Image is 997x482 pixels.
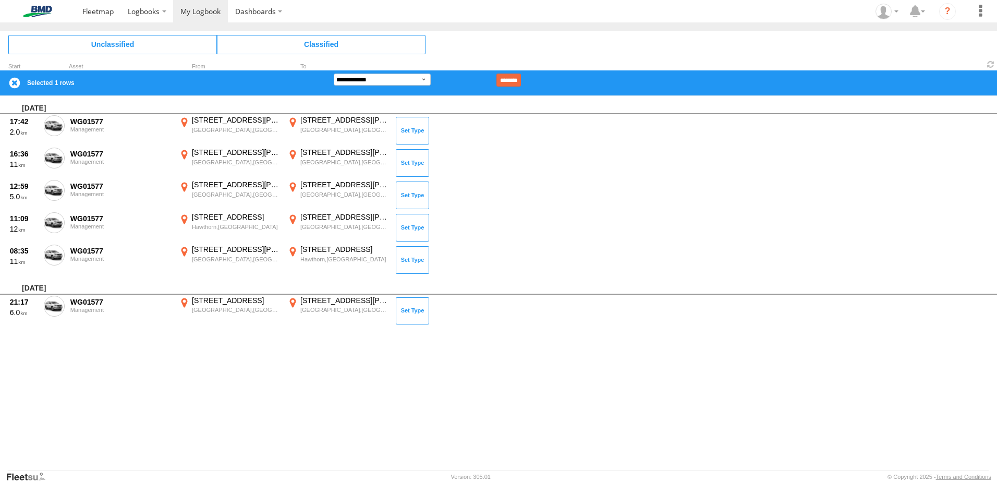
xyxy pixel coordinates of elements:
[70,223,172,230] div: Management
[300,223,388,231] div: [GEOGRAPHIC_DATA],[GEOGRAPHIC_DATA]
[10,257,38,266] div: 11
[10,308,38,317] div: 6.0
[10,160,38,169] div: 11
[70,297,172,307] div: WG01577
[177,296,282,326] label: Click to View Event Location
[10,214,38,223] div: 11:09
[70,214,172,223] div: WG01577
[300,256,388,263] div: Hawthorn,[GEOGRAPHIC_DATA]
[300,148,388,157] div: [STREET_ADDRESS][PERSON_NAME]
[396,297,429,324] button: Click to Set
[192,212,280,222] div: [STREET_ADDRESS]
[192,180,280,189] div: [STREET_ADDRESS][PERSON_NAME]
[872,4,902,19] div: Justine Paragreen
[300,306,388,314] div: [GEOGRAPHIC_DATA],[GEOGRAPHIC_DATA]
[396,149,429,176] button: Click to Set
[396,214,429,241] button: Click to Set
[300,245,388,254] div: [STREET_ADDRESS]
[177,115,282,146] label: Click to View Event Location
[300,212,388,222] div: [STREET_ADDRESS][PERSON_NAME]
[192,306,280,314] div: [GEOGRAPHIC_DATA],[GEOGRAPHIC_DATA]
[10,224,38,234] div: 12
[192,126,280,134] div: [GEOGRAPHIC_DATA],[GEOGRAPHIC_DATA]
[70,191,172,197] div: Management
[396,246,429,273] button: Click to Set
[396,117,429,144] button: Click to Set
[192,191,280,198] div: [GEOGRAPHIC_DATA],[GEOGRAPHIC_DATA]
[936,474,991,480] a: Terms and Conditions
[70,126,172,132] div: Management
[70,256,172,262] div: Management
[396,182,429,209] button: Click to Set
[300,115,388,125] div: [STREET_ADDRESS][PERSON_NAME]
[192,245,280,254] div: [STREET_ADDRESS][PERSON_NAME]
[192,296,280,305] div: [STREET_ADDRESS]
[177,245,282,275] label: Click to View Event Location
[286,115,390,146] label: Click to View Event Location
[70,117,172,126] div: WG01577
[217,35,425,54] span: Click to view Classified Trips
[70,307,172,313] div: Management
[8,35,217,54] span: Click to view Unclassified Trips
[70,159,172,165] div: Management
[177,180,282,210] label: Click to View Event Location
[451,474,491,480] div: Version: 305.01
[10,192,38,201] div: 5.0
[6,472,54,482] a: Visit our Website
[286,148,390,178] label: Click to View Event Location
[177,64,282,69] div: From
[10,297,38,307] div: 21:17
[192,256,280,263] div: [GEOGRAPHIC_DATA],[GEOGRAPHIC_DATA]
[192,148,280,157] div: [STREET_ADDRESS][PERSON_NAME]
[286,245,390,275] label: Click to View Event Location
[939,3,956,20] i: ?
[8,64,40,69] div: Click to Sort
[10,117,38,126] div: 17:42
[984,59,997,69] span: Refresh
[10,6,65,17] img: bmd-logo.svg
[300,180,388,189] div: [STREET_ADDRESS][PERSON_NAME]
[69,64,173,69] div: Asset
[286,180,390,210] label: Click to View Event Location
[10,127,38,137] div: 2.0
[887,474,991,480] div: © Copyright 2025 -
[70,246,172,256] div: WG01577
[10,182,38,191] div: 12:59
[286,212,390,243] label: Click to View Event Location
[300,159,388,166] div: [GEOGRAPHIC_DATA],[GEOGRAPHIC_DATA]
[70,149,172,159] div: WG01577
[300,191,388,198] div: [GEOGRAPHIC_DATA],[GEOGRAPHIC_DATA]
[300,296,388,305] div: [STREET_ADDRESS][PERSON_NAME]
[300,126,388,134] div: [GEOGRAPHIC_DATA],[GEOGRAPHIC_DATA]
[286,296,390,326] label: Click to View Event Location
[8,77,21,89] label: Clear Selection
[286,64,390,69] div: To
[192,223,280,231] div: Hawthorn,[GEOGRAPHIC_DATA]
[10,246,38,256] div: 08:35
[70,182,172,191] div: WG01577
[177,212,282,243] label: Click to View Event Location
[192,115,280,125] div: [STREET_ADDRESS][PERSON_NAME]
[192,159,280,166] div: [GEOGRAPHIC_DATA],[GEOGRAPHIC_DATA]
[10,149,38,159] div: 16:36
[177,148,282,178] label: Click to View Event Location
